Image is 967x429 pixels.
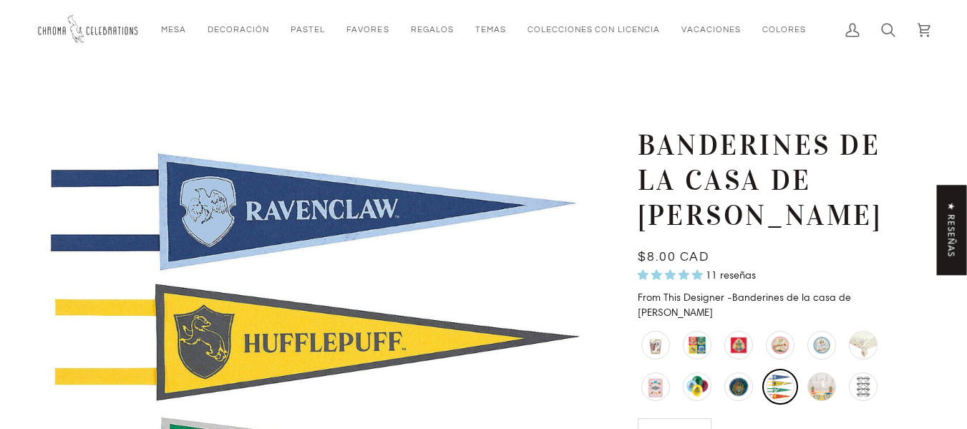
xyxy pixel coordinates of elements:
h1: Banderines de la casa de [PERSON_NAME] [638,128,913,233]
span: 5.00 stars [638,269,706,281]
li: Bolsas de golosinas Honeydukes de Harry Potter [638,369,674,405]
li: Servilletas Casa Harry Potter - Grandes [679,327,715,363]
span: From This Designer [638,291,724,304]
li: Harry Potter Plataforma 9 3/4 Tazas [638,327,674,363]
span: favores [346,24,389,36]
span: Decoración [208,24,269,36]
li: Banderines de la casa de Harry Potter - Sold Out [762,369,798,405]
span: Regalos [411,24,454,36]
li: Platos Harry Potter Hedwig - Pequeño [804,327,840,363]
div: Click to open Judge.me floating reviews tab [937,185,967,275]
span: Mesa [161,24,186,36]
span: Colores [762,24,806,36]
span: Temas [475,24,506,36]
img: Chroma Celebrations [36,11,143,49]
li: Kit de decoración de Harry Potter [804,369,840,405]
li: Gafas Harry Potter [845,369,881,405]
li: Mantel de papel de Harry Potter - Sold Out [845,327,881,363]
li: Servilleta Harry Potter - Pequeña [721,327,757,363]
li: Platos con iconos de Harry Potter - Grandes [762,327,798,363]
span: Banderines de la casa de [PERSON_NAME] [638,291,851,319]
span: 11 reseñas [706,269,756,281]
span: Colecciones con licencia [528,24,660,36]
span: - [727,291,732,304]
span: Vacaciones [681,24,741,36]
span: $8.00 CAD [638,251,709,264]
li: Globos con escudo de Harry Potter Hogwarts [679,369,715,405]
span: Pastel [291,24,325,36]
li: Globo de aluminio con escudo de Hogwarts de Harry Potter [721,369,757,405]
